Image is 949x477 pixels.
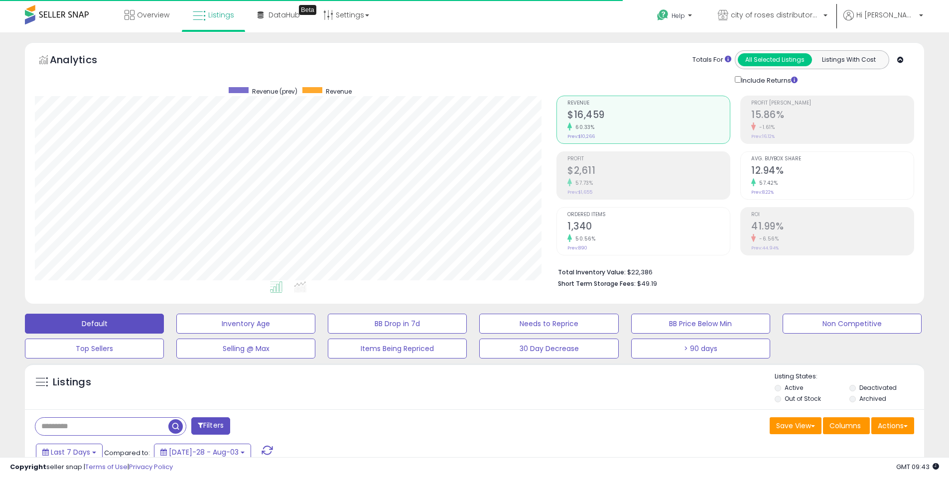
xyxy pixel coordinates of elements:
span: Profit [PERSON_NAME] [751,101,914,106]
small: Prev: $1,655 [567,189,592,195]
h5: Listings [53,375,91,389]
button: Filters [191,417,230,435]
label: Deactivated [859,383,897,392]
label: Archived [859,394,886,403]
h5: Analytics [50,53,117,69]
h2: $16,459 [567,109,730,122]
small: 57.73% [572,179,593,187]
h2: 1,340 [567,221,730,234]
small: Prev: 44.94% [751,245,779,251]
button: BB Price Below Min [631,314,770,334]
button: Save View [770,417,821,434]
small: 57.42% [756,179,778,187]
span: Last 7 Days [51,447,90,457]
i: Get Help [657,9,669,21]
div: seller snap | | [10,463,173,472]
span: DataHub [269,10,300,20]
small: 50.56% [572,235,595,242]
span: Revenue [326,87,352,96]
div: Tooltip anchor [299,5,316,15]
button: Last 7 Days [36,444,103,461]
button: Actions [871,417,914,434]
small: -1.61% [756,123,775,131]
button: Needs to Reprice [479,314,618,334]
button: Items Being Repriced [328,339,467,358]
span: Overview [137,10,169,20]
small: 60.33% [572,123,594,131]
small: Prev: 8.22% [751,189,774,195]
span: [DATE]-28 - Aug-03 [169,447,239,457]
b: Total Inventory Value: [558,268,626,276]
span: Listings [208,10,234,20]
li: $22,386 [558,265,907,277]
button: BB Drop in 7d [328,314,467,334]
a: Privacy Policy [129,462,173,472]
span: Avg. Buybox Share [751,156,914,162]
button: Non Competitive [783,314,922,334]
small: Prev: 890 [567,245,587,251]
span: 2025-08-11 09:43 GMT [896,462,939,472]
b: Short Term Storage Fees: [558,279,636,288]
span: Revenue [567,101,730,106]
a: Help [649,1,702,32]
button: Default [25,314,164,334]
button: Selling @ Max [176,339,315,358]
label: Out of Stock [785,394,821,403]
button: All Selected Listings [738,53,812,66]
div: Include Returns [727,74,810,86]
span: city of roses distributors llc [731,10,820,20]
h2: 15.86% [751,109,914,122]
span: $49.19 [637,279,657,288]
span: Ordered Items [567,212,730,218]
small: Prev: 16.12% [751,133,775,139]
span: Hi [PERSON_NAME] [856,10,916,20]
a: Hi [PERSON_NAME] [843,10,923,32]
small: Prev: $10,266 [567,133,595,139]
h2: 12.94% [751,165,914,178]
button: Top Sellers [25,339,164,358]
button: 30 Day Decrease [479,339,618,358]
a: Terms of Use [85,462,128,472]
span: Profit [567,156,730,162]
small: -6.56% [756,235,779,242]
button: Columns [823,417,870,434]
span: Help [672,11,685,20]
span: Compared to: [104,448,150,458]
span: ROI [751,212,914,218]
span: Revenue (prev) [252,87,297,96]
p: Listing States: [775,372,924,381]
label: Active [785,383,803,392]
h2: $2,611 [567,165,730,178]
button: [DATE]-28 - Aug-03 [154,444,251,461]
strong: Copyright [10,462,46,472]
h2: 41.99% [751,221,914,234]
span: Columns [829,421,861,431]
div: Totals For [692,55,731,65]
button: Listings With Cost [812,53,886,66]
button: > 90 days [631,339,770,358]
button: Inventory Age [176,314,315,334]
